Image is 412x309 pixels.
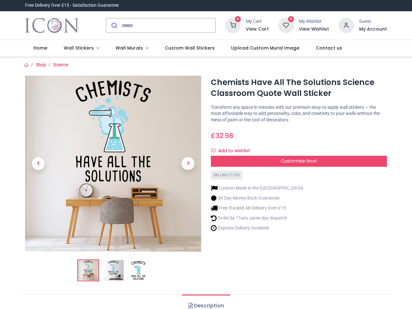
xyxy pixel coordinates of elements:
[128,260,149,281] img: WS-71100-03
[211,77,387,99] h1: Chemists Have All The Solutions Science Classroom Quote Wall Sticker
[107,40,156,57] a: Wall Murals
[182,157,194,170] span: Next
[56,40,108,57] a: Wall Stickers
[215,131,233,140] span: 32.98
[359,26,387,33] a: My Account
[299,26,329,33] a: View Wishlist
[252,2,387,9] iframe: Customer reviews powered by Trustpilot
[25,76,201,252] img: Chemists Have All The Solutions Science Classroom Quote Wall Sticker
[231,45,299,51] span: Upload Custom Mural Image
[211,215,303,221] li: Order by 11am, same day dispatch
[211,185,303,192] li: Custom Made in the [GEOGRAPHIC_DATA]
[165,45,215,51] span: Custom Wall Stickers
[246,26,269,33] a: View Cart
[299,18,329,25] div: My Wishlist
[235,16,241,22] sup: 0
[211,145,256,156] button: Add to wishlistAdd to wishlist
[25,2,119,9] div: Free Delivery Over £15 - Satisfaction Guarantee
[78,260,98,281] img: Chemists Have All The Solutions Science Classroom Quote Wall Sticker
[211,148,216,153] i: Add to wishlist
[211,225,303,231] li: Express Delivery Available
[246,18,269,25] div: My Cart
[36,62,46,67] a: Shop
[211,171,242,180] div: SKU: WS-71100
[211,205,303,211] li: Free Tracked 48 Delivery Over £15
[25,16,78,34] a: Logo of Icon Wall Stickers
[278,23,294,28] a: 0
[175,102,201,225] a: Next
[33,45,47,51] span: Home
[53,62,68,67] a: Science
[316,45,342,51] span: Contact us
[359,18,387,25] div: Guest
[211,131,233,140] span: £
[211,104,387,123] p: Transform any space in minutes with our premium easy-to-apply wall stickers — the most affordable...
[211,195,303,201] li: 30 Day Money Back Guarantee
[225,23,241,28] a: 0
[25,16,78,34] img: Icon Wall Stickers
[116,45,143,51] span: Wall Murals
[106,18,121,33] button: Submit
[281,158,317,164] span: Customise Now!
[64,45,94,51] span: Wall Stickers
[32,157,45,170] span: Previous
[288,16,294,22] sup: 0
[103,260,124,281] img: WS-71100-02
[25,102,51,225] a: Previous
